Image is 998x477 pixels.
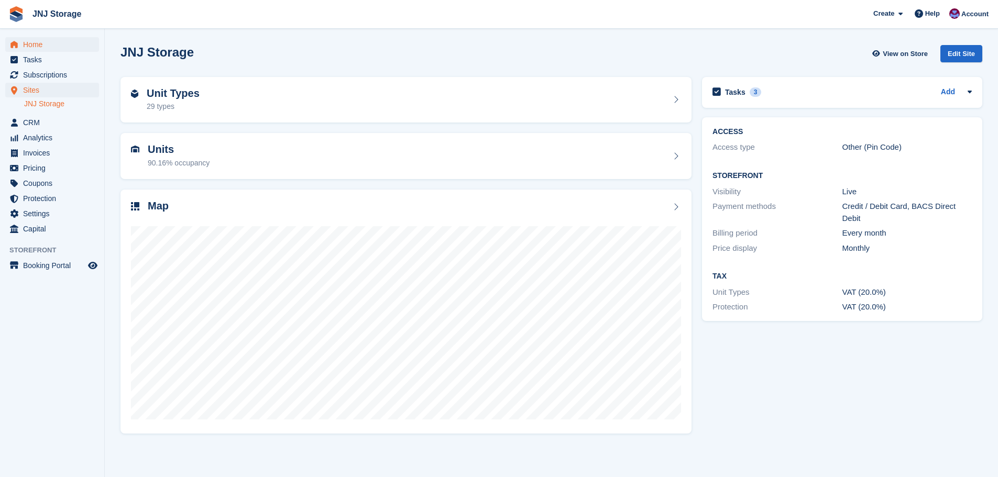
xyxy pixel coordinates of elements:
span: Capital [23,221,86,236]
a: Add [941,86,955,98]
div: VAT (20.0%) [842,286,972,298]
span: Home [23,37,86,52]
img: Jonathan Scrase [949,8,960,19]
div: Every month [842,227,972,239]
span: Booking Portal [23,258,86,273]
a: menu [5,130,99,145]
div: 90.16% occupancy [148,158,210,169]
a: menu [5,206,99,221]
span: CRM [23,115,86,130]
div: Unit Types [712,286,842,298]
h2: Unit Types [147,87,200,99]
div: Price display [712,242,842,254]
div: VAT (20.0%) [842,301,972,313]
a: menu [5,68,99,82]
h2: ACCESS [712,128,972,136]
a: JNJ Storage [28,5,85,23]
a: JNJ Storage [24,99,99,109]
span: Settings [23,206,86,221]
span: Invoices [23,146,86,160]
a: menu [5,37,99,52]
a: menu [5,146,99,160]
a: Units 90.16% occupancy [120,133,692,179]
span: Pricing [23,161,86,175]
span: Help [925,8,940,19]
span: Protection [23,191,86,206]
div: Protection [712,301,842,313]
a: menu [5,52,99,67]
h2: Tasks [725,87,745,97]
img: unit-icn-7be61d7bf1b0ce9d3e12c5938cc71ed9869f7b940bace4675aadf7bd6d80202e.svg [131,146,139,153]
a: Preview store [86,259,99,272]
span: Subscriptions [23,68,86,82]
a: menu [5,176,99,191]
a: menu [5,191,99,206]
span: Storefront [9,245,104,256]
span: Tasks [23,52,86,67]
div: Credit / Debit Card, BACS Direct Debit [842,201,972,224]
h2: Tax [712,272,972,281]
a: Edit Site [940,45,982,66]
span: View on Store [883,49,928,59]
div: Payment methods [712,201,842,224]
a: View on Store [871,45,932,62]
div: 3 [750,87,762,97]
a: menu [5,221,99,236]
img: map-icn-33ee37083ee616e46c38cad1a60f524a97daa1e2b2c8c0bc3eb3415660979fc1.svg [131,202,139,210]
a: menu [5,115,99,130]
h2: JNJ Storage [120,45,194,59]
span: Coupons [23,176,86,191]
h2: Units [148,143,210,156]
h2: Storefront [712,172,972,180]
div: Visibility [712,186,842,198]
div: Other (Pin Code) [842,141,972,153]
a: menu [5,258,99,273]
div: Monthly [842,242,972,254]
a: menu [5,83,99,97]
div: Access type [712,141,842,153]
div: Live [842,186,972,198]
div: Edit Site [940,45,982,62]
div: 29 types [147,101,200,112]
span: Sites [23,83,86,97]
span: Create [873,8,894,19]
a: menu [5,161,99,175]
h2: Map [148,200,169,212]
a: Map [120,190,692,434]
img: unit-type-icn-2b2737a686de81e16bb02015468b77c625bbabd49415b5ef34ead5e3b44a266d.svg [131,90,138,98]
span: Account [961,9,989,19]
img: stora-icon-8386f47178a22dfd0bd8f6a31ec36ba5ce8667c1dd55bd0f319d3a0aa187defe.svg [8,6,24,22]
div: Billing period [712,227,842,239]
span: Analytics [23,130,86,145]
a: Unit Types 29 types [120,77,692,123]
